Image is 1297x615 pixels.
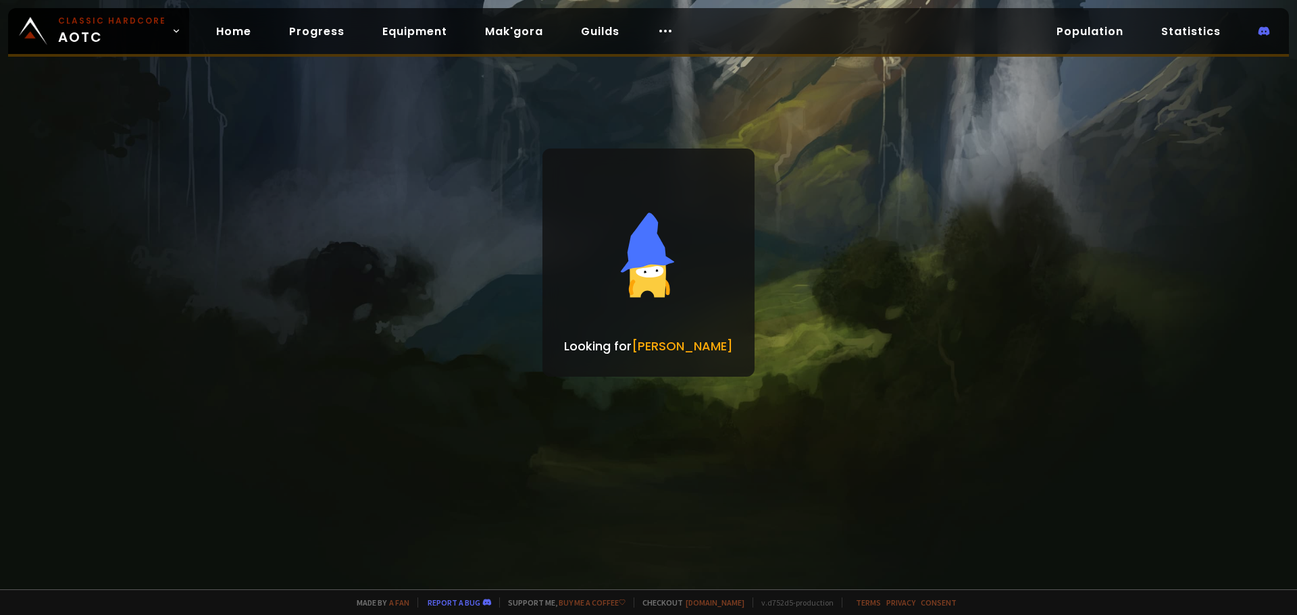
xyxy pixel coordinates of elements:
[559,597,626,608] a: Buy me a coffee
[921,597,957,608] a: Consent
[372,18,458,45] a: Equipment
[564,337,733,355] p: Looking for
[632,338,733,354] span: [PERSON_NAME]
[1150,18,1231,45] a: Statistics
[570,18,630,45] a: Guilds
[58,15,166,47] span: AOTC
[499,597,626,608] span: Support me,
[1046,18,1134,45] a: Population
[58,15,166,27] small: Classic Hardcore
[886,597,915,608] a: Privacy
[753,597,834,608] span: v. d752d5 - production
[8,8,189,54] a: Classic HardcoreAOTC
[856,597,881,608] a: Terms
[278,18,355,45] a: Progress
[349,597,409,608] span: Made by
[686,597,744,608] a: [DOMAIN_NAME]
[474,18,554,45] a: Mak'gora
[205,18,262,45] a: Home
[389,597,409,608] a: a fan
[634,597,744,608] span: Checkout
[428,597,480,608] a: Report a bug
